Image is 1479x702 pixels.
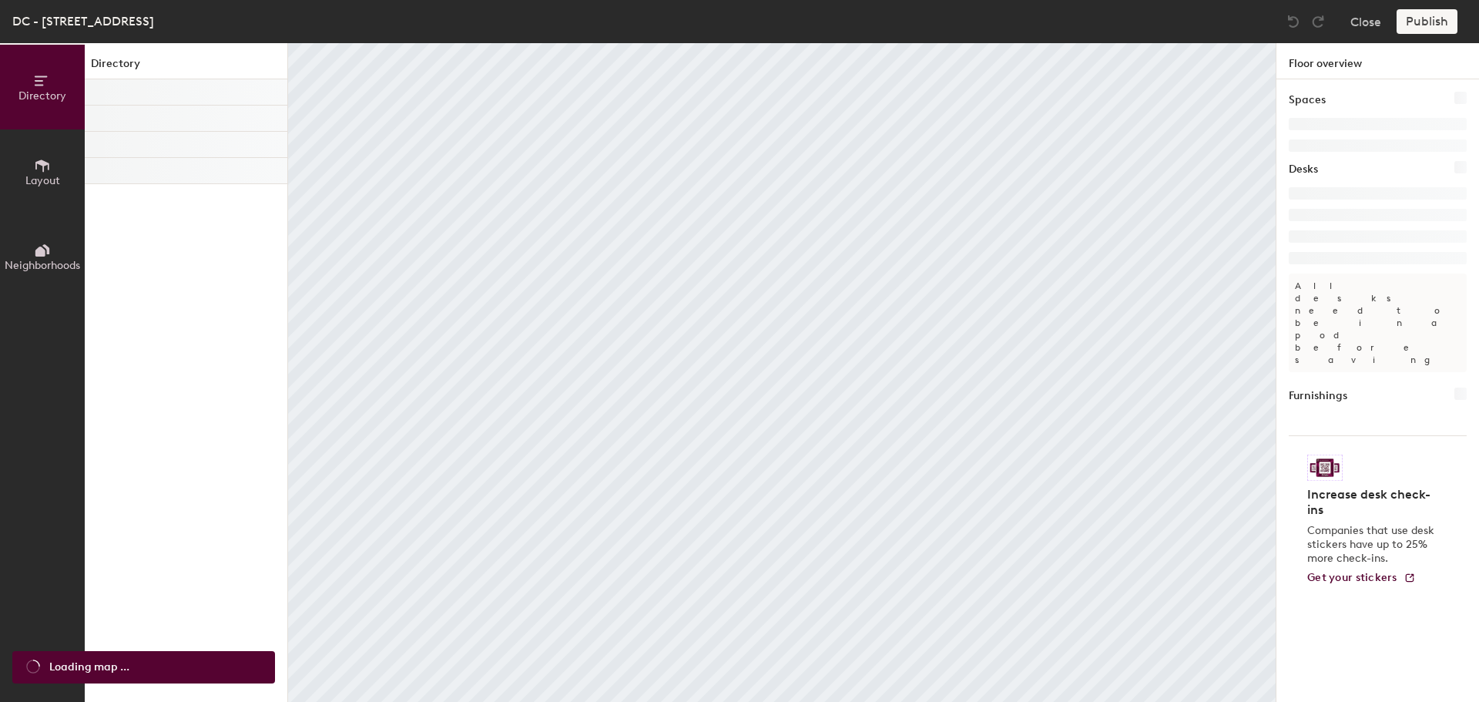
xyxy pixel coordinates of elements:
[1286,14,1301,29] img: Undo
[85,55,287,79] h1: Directory
[1276,43,1479,79] h1: Floor overview
[1307,455,1343,481] img: Sticker logo
[1350,9,1381,34] button: Close
[12,12,154,31] div: DC - [STREET_ADDRESS]
[1289,274,1467,372] p: All desks need to be in a pod before saving
[288,43,1276,702] canvas: Map
[1307,571,1397,584] span: Get your stickers
[25,174,60,187] span: Layout
[1307,524,1439,566] p: Companies that use desk stickers have up to 25% more check-ins.
[1307,487,1439,518] h4: Increase desk check-ins
[49,659,129,676] span: Loading map ...
[1310,14,1326,29] img: Redo
[1289,161,1318,178] h1: Desks
[1289,388,1347,405] h1: Furnishings
[18,89,66,102] span: Directory
[5,259,80,272] span: Neighborhoods
[1307,572,1416,585] a: Get your stickers
[1289,92,1326,109] h1: Spaces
